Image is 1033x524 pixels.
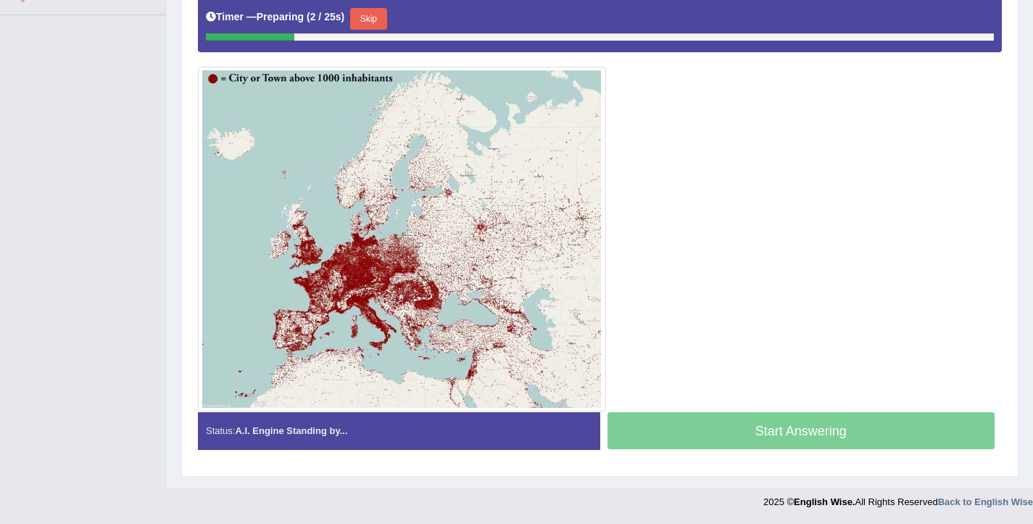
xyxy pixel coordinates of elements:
h5: Timer — [206,12,344,22]
b: Preparing [257,11,304,22]
strong: English Wise. [794,496,855,507]
strong: A.I. Engine Standing by... [235,425,347,436]
b: ) [341,11,345,22]
a: Back to English Wise [938,496,1033,507]
div: 2025 © All Rights Reserved [763,488,1033,509]
b: ( [307,11,310,22]
b: 2 / 25s [310,11,341,22]
div: Status: [198,412,600,449]
button: Skip [350,8,386,30]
